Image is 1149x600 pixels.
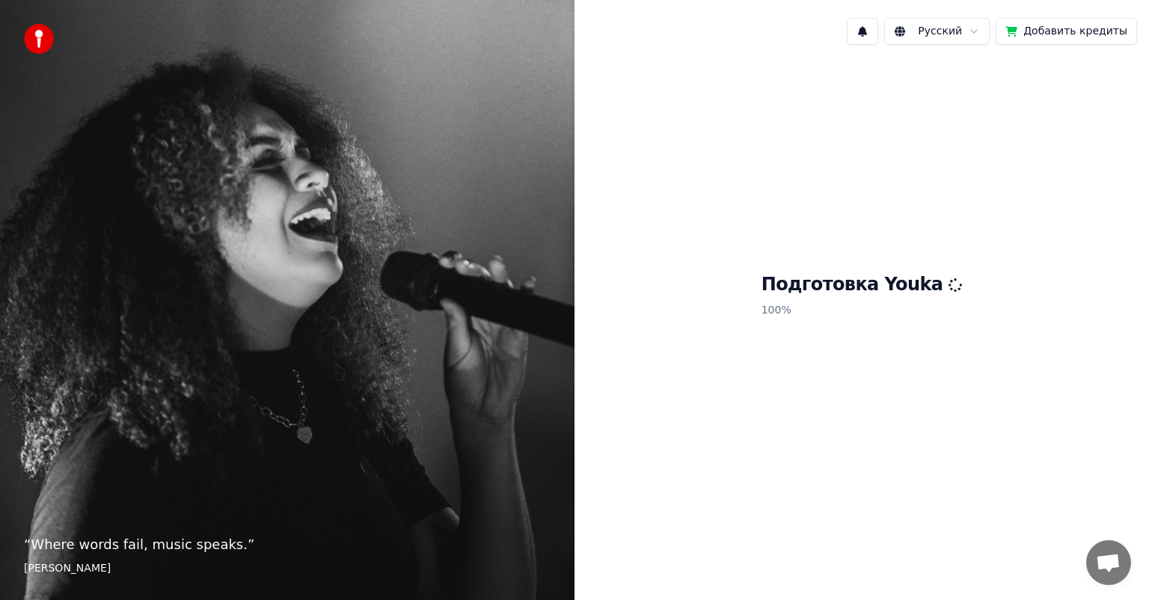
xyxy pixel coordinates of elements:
img: youka [24,24,54,54]
button: Добавить кредиты [996,18,1137,45]
h1: Подготовка Youka [762,273,963,297]
p: “ Where words fail, music speaks. ” [24,534,551,555]
footer: [PERSON_NAME] [24,561,551,576]
p: 100 % [762,297,963,324]
a: Открытый чат [1086,540,1131,585]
